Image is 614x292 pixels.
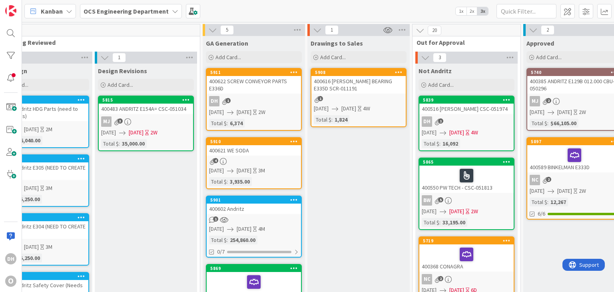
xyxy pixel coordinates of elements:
b: OCS Engineering Department [84,7,169,15]
span: Add Card... [536,54,562,61]
div: 5719 [423,238,514,244]
a: 5865400550 PW TECH - CSC-051813BW[DATE][DATE]2WTotal $:33,195.00 [419,158,514,230]
div: 5865 [423,159,514,165]
div: 5869 [207,265,301,272]
div: 2W [258,108,265,116]
span: : [547,119,548,128]
span: 2 [541,25,554,35]
div: NC [530,175,540,185]
div: 25,250.00 [15,195,42,204]
span: : [547,198,548,206]
span: 1 [325,25,339,35]
div: DH [209,96,219,106]
span: Drawings to Sales [311,39,363,47]
div: DH [419,116,514,127]
div: Total $ [101,139,119,148]
div: 5901400602 Andritz [207,196,301,214]
div: $6,040.00 [15,136,42,145]
span: 2 [438,276,443,281]
div: NC [419,274,514,284]
div: 6,374 [228,119,245,128]
div: 25,250.00 [15,254,42,262]
div: BW [419,195,514,206]
div: DH [5,253,16,264]
div: Total $ [209,177,227,186]
div: Total $ [422,139,439,148]
div: BW [422,195,432,206]
div: 4W [471,128,478,137]
div: MJ [101,116,112,127]
input: Quick Filter... [496,4,556,18]
span: : [331,115,333,124]
div: 400516 [PERSON_NAME] CSC-051974 [419,104,514,114]
span: Add Card... [320,54,346,61]
a: 5910400621 WE SODA[DATE][DATE]3MTotal $:3,935.00 [206,137,302,189]
div: 5908 [311,69,406,76]
div: $66,105.00 [548,119,578,128]
span: [DATE] [101,128,116,137]
div: 5719 [419,237,514,244]
span: [DATE] [237,225,251,233]
span: [DATE] [209,166,224,175]
div: NC [422,274,432,284]
div: 400550 PW TECH - CSC-051813 [419,166,514,193]
span: [DATE] [314,104,329,113]
div: 5719400368 CONAGRA [419,237,514,272]
span: [DATE] [557,108,572,116]
span: 2 [546,98,551,103]
div: 5901 [210,197,301,203]
div: 5865400550 PW TECH - CSC-051813 [419,158,514,193]
div: 3,935.00 [228,177,252,186]
span: Design Revisions [98,67,147,75]
div: Total $ [314,115,331,124]
span: 2 [546,177,551,182]
span: [DATE] [341,104,356,113]
div: 5910 [207,138,301,145]
div: Total $ [209,119,227,128]
span: 5 [220,25,234,35]
div: 2W [471,207,478,216]
span: Approved [526,39,554,47]
span: [DATE] [24,243,39,251]
span: [DATE] [237,108,251,116]
img: Visit kanbanzone.com [5,5,16,16]
div: 5911400622 SCREW CONVEYOR PARTS E336D [207,69,301,94]
div: DH [207,96,301,106]
span: Add Card... [215,54,241,61]
div: Total $ [422,218,439,227]
span: GA Generation [206,39,248,47]
a: 5908400616 [PERSON_NAME] BEARING E335D SCR-011191[DATE][DATE]4WTotal $:1,824 [311,68,407,127]
div: 35,000.00 [120,139,147,148]
div: 400622 SCREW CONVEYOR PARTS E336D [207,76,301,94]
div: 400483 ANDRITZ E154A= CSC-051034 [99,104,193,114]
div: Total $ [530,198,547,206]
div: 1,824 [333,115,349,124]
div: 2W [150,128,157,137]
div: 400602 Andritz [207,204,301,214]
div: 2W [579,108,586,116]
div: 5839400516 [PERSON_NAME] CSC-051974 [419,96,514,114]
span: 1 [225,98,231,103]
span: Out for Approval [417,38,510,46]
span: Support [17,1,36,11]
span: 6/6 [538,210,545,218]
span: 1 [318,96,323,101]
div: 4M [258,225,265,233]
span: Add Card... [428,81,454,88]
span: 1x [456,7,466,15]
span: : [227,119,228,128]
div: 5815 [102,97,193,103]
span: Not Andritz [419,67,452,75]
div: 5911 [210,70,301,75]
span: : [439,218,441,227]
a: 5901400602 Andritz[DATE][DATE]4MTotal $:254,860.000/7 [206,196,302,258]
span: Add Card... [108,81,133,88]
div: 3M [46,184,52,192]
span: [DATE] [449,207,464,216]
div: MJ [530,96,540,106]
div: 400616 [PERSON_NAME] BEARING E335D SCR-011191 [311,76,406,94]
span: : [227,177,228,186]
span: [DATE] [530,187,544,195]
span: 4 [213,158,218,163]
div: 5910400621 WE SODA [207,138,301,156]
